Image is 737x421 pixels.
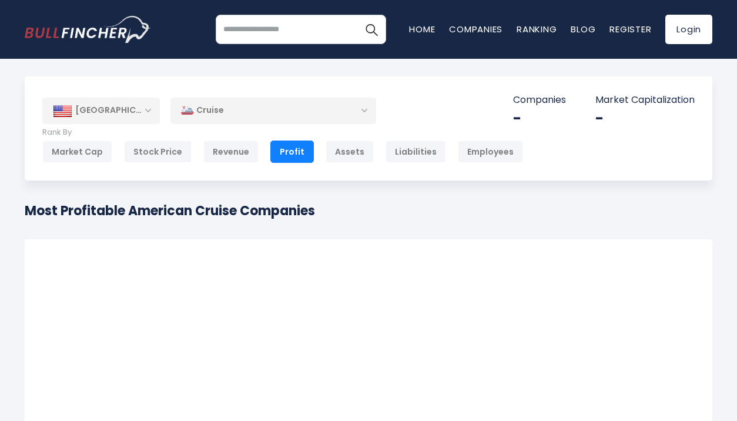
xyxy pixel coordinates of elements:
a: Go to homepage [25,16,151,43]
a: Home [409,23,435,35]
p: Market Capitalization [595,94,695,106]
div: Stock Price [124,141,192,163]
p: Rank By [42,128,523,138]
div: Assets [326,141,374,163]
div: Revenue [203,141,259,163]
div: Cruise [170,97,376,124]
div: Market Cap [42,141,112,163]
a: Companies [449,23,503,35]
a: Blog [571,23,595,35]
div: - [513,109,566,128]
div: [GEOGRAPHIC_DATA] [42,98,160,123]
div: - [595,109,695,128]
div: Liabilities [386,141,446,163]
a: Ranking [517,23,557,35]
div: Employees [458,141,523,163]
div: Profit [270,141,314,163]
h1: Most Profitable American Cruise Companies [25,201,315,220]
a: Register [609,23,651,35]
button: Search [357,15,386,44]
img: bullfincher logo [25,16,151,43]
p: Companies [513,94,566,106]
a: Login [665,15,712,44]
